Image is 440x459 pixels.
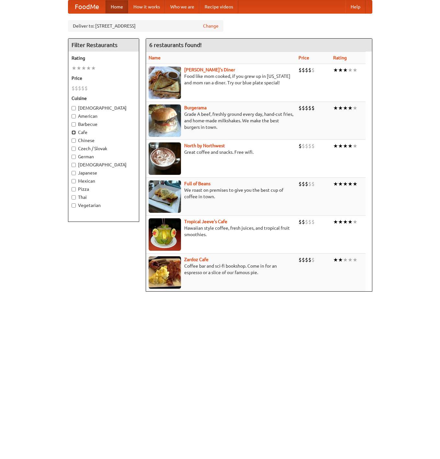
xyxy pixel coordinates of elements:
[299,104,302,112] li: $
[308,142,311,150] li: $
[149,256,181,289] img: zardoz.jpg
[184,143,225,148] a: North by Northwest
[343,180,348,187] li: ★
[72,65,76,72] li: ★
[308,104,311,112] li: $
[76,65,81,72] li: ★
[302,256,305,263] li: $
[149,180,181,213] img: beans.jpg
[106,0,128,13] a: Home
[149,225,293,238] p: Hawaiian style coffee, fresh juices, and tropical fruit smoothies.
[302,66,305,74] li: $
[299,142,302,150] li: $
[333,218,338,225] li: ★
[348,104,353,112] li: ★
[72,171,76,175] input: Japanese
[299,55,309,60] a: Price
[78,85,81,92] li: $
[345,0,366,13] a: Help
[203,23,219,29] a: Change
[72,130,76,135] input: Cafe
[299,256,302,263] li: $
[302,218,305,225] li: $
[81,65,86,72] li: ★
[72,178,136,184] label: Mexican
[149,149,293,155] p: Great coffee and snacks. Free wifi.
[184,257,209,262] a: Zardoz Cafe
[72,75,136,81] h5: Price
[72,113,136,119] label: American
[311,142,315,150] li: $
[353,218,357,225] li: ★
[305,180,308,187] li: $
[348,142,353,150] li: ★
[311,256,315,263] li: $
[338,256,343,263] li: ★
[72,105,136,111] label: [DEMOGRAPHIC_DATA]
[353,104,357,112] li: ★
[308,180,311,187] li: $
[311,104,315,112] li: $
[299,218,302,225] li: $
[184,67,235,72] b: [PERSON_NAME]'s Diner
[72,162,136,168] label: [DEMOGRAPHIC_DATA]
[68,20,223,32] div: Deliver to: [STREET_ADDRESS]
[72,147,76,151] input: Czech / Slovak
[338,104,343,112] li: ★
[333,104,338,112] li: ★
[308,218,311,225] li: $
[149,142,181,175] img: north.jpg
[86,65,91,72] li: ★
[333,55,347,60] a: Rating
[348,180,353,187] li: ★
[305,218,308,225] li: $
[184,219,227,224] b: Tropical Jeeve's Cafe
[305,104,308,112] li: $
[348,218,353,225] li: ★
[72,179,76,183] input: Mexican
[299,66,302,74] li: $
[72,95,136,102] h5: Cuisine
[305,142,308,150] li: $
[184,181,210,186] a: Full of Beans
[75,85,78,92] li: $
[333,142,338,150] li: ★
[72,203,76,208] input: Vegetarian
[91,65,96,72] li: ★
[305,66,308,74] li: $
[311,218,315,225] li: $
[149,104,181,137] img: burgerama.jpg
[338,218,343,225] li: ★
[353,180,357,187] li: ★
[128,0,165,13] a: How it works
[149,55,161,60] a: Name
[343,66,348,74] li: ★
[149,187,293,200] p: We roast on premises to give you the best cup of coffee in town.
[72,187,76,191] input: Pizza
[72,137,136,144] label: Chinese
[72,114,76,118] input: American
[81,85,85,92] li: $
[343,256,348,263] li: ★
[72,145,136,152] label: Czech / Slovak
[199,0,238,13] a: Recipe videos
[149,42,202,48] ng-pluralize: 6 restaurants found!
[72,155,76,159] input: German
[72,163,76,167] input: [DEMOGRAPHIC_DATA]
[305,256,308,263] li: $
[72,129,136,136] label: Cafe
[72,85,75,92] li: $
[302,180,305,187] li: $
[72,195,76,199] input: Thai
[338,180,343,187] li: ★
[311,180,315,187] li: $
[149,263,293,276] p: Coffee bar and sci-fi bookshop. Come in for an espresso or a slice of our famous pie.
[72,170,136,176] label: Japanese
[149,218,181,251] img: jeeves.jpg
[338,142,343,150] li: ★
[299,180,302,187] li: $
[353,142,357,150] li: ★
